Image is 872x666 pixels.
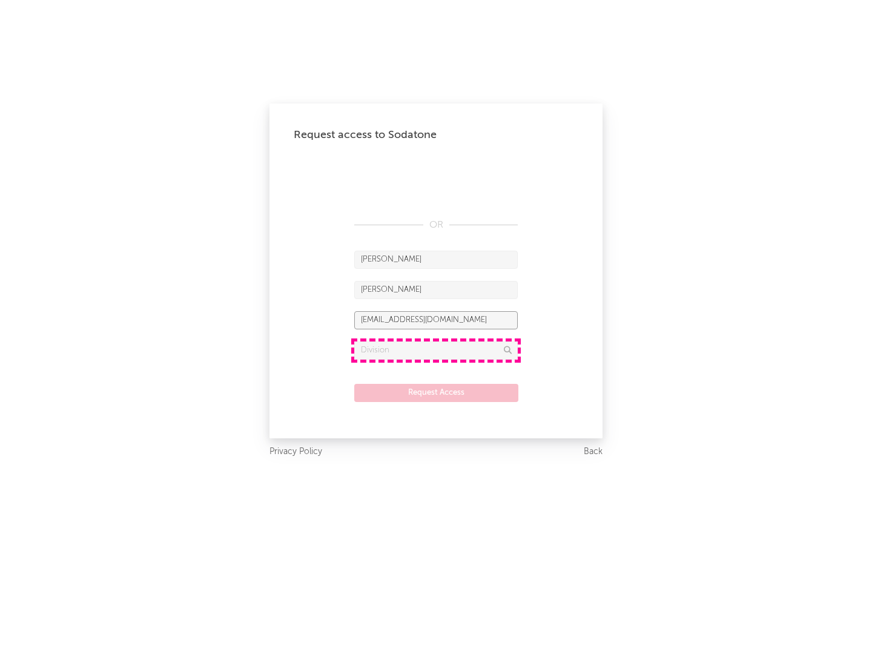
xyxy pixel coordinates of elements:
[294,128,578,142] div: Request access to Sodatone
[354,218,518,232] div: OR
[354,384,518,402] button: Request Access
[354,281,518,299] input: Last Name
[584,444,603,460] a: Back
[354,341,518,360] input: Division
[354,251,518,269] input: First Name
[354,311,518,329] input: Email
[269,444,322,460] a: Privacy Policy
